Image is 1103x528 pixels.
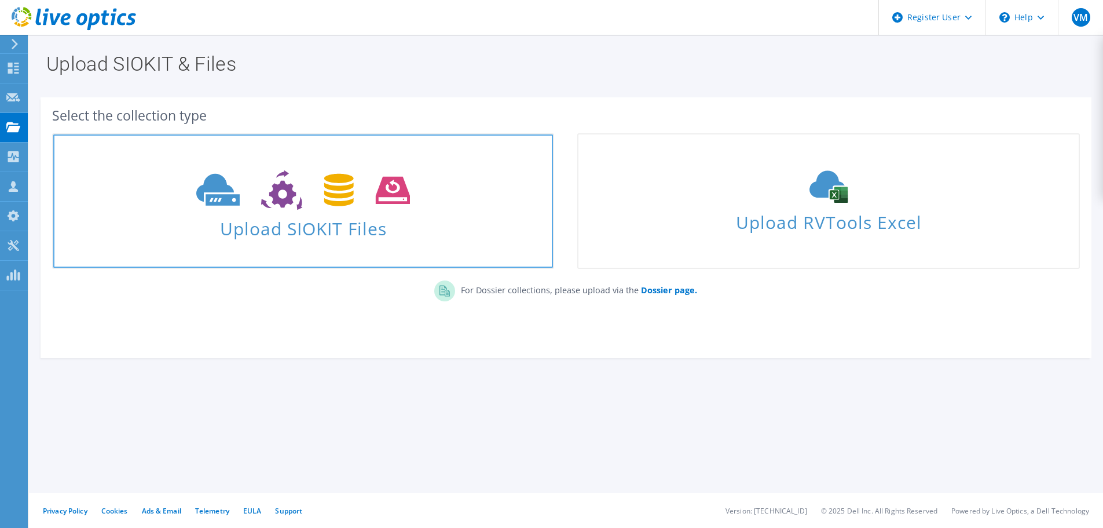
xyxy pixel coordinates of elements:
span: Upload RVTools Excel [578,207,1078,232]
a: Support [275,506,302,516]
b: Dossier page. [641,285,697,296]
li: Powered by Live Optics, a Dell Technology [951,506,1089,516]
li: © 2025 Dell Inc. All Rights Reserved [821,506,937,516]
h1: Upload SIOKIT & Files [46,54,1080,74]
p: For Dossier collections, please upload via the [455,281,697,297]
a: Ads & Email [142,506,181,516]
a: Dossier page. [639,285,697,296]
a: Privacy Policy [43,506,87,516]
div: Select the collection type [52,109,1080,122]
span: VM [1072,8,1090,27]
a: Upload SIOKIT Files [52,133,554,269]
span: Upload SIOKIT Files [53,213,553,238]
li: Version: [TECHNICAL_ID] [725,506,807,516]
a: EULA [243,506,261,516]
a: Telemetry [195,506,229,516]
svg: \n [999,12,1010,23]
a: Upload RVTools Excel [577,133,1079,269]
a: Cookies [101,506,128,516]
